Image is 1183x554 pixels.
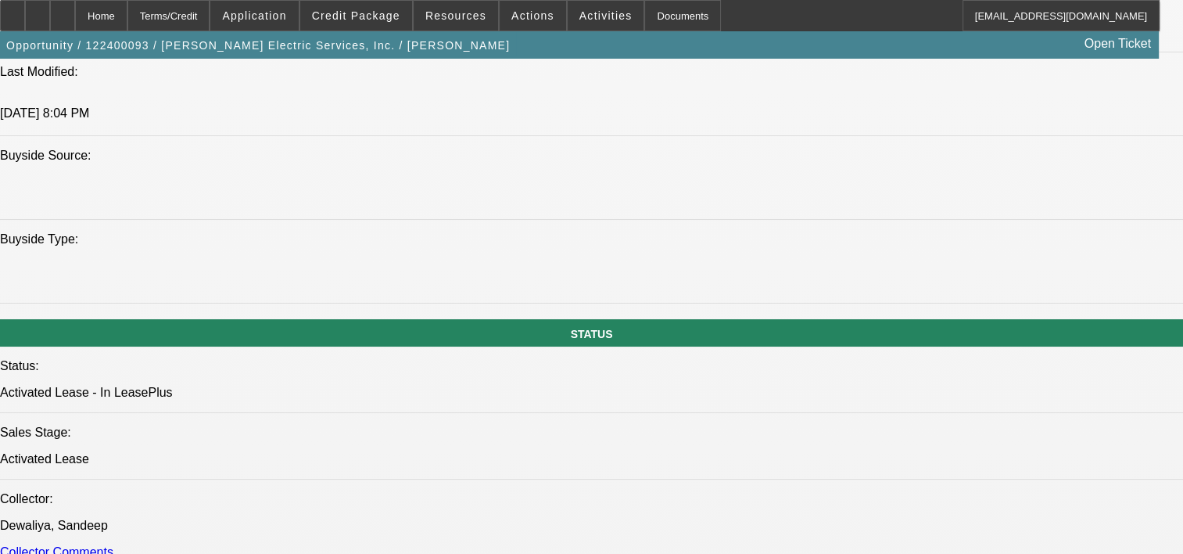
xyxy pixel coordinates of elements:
span: Actions [511,9,554,22]
a: Open Ticket [1078,31,1157,57]
span: Credit Package [312,9,400,22]
span: Application [222,9,286,22]
button: Resources [414,1,498,31]
span: Opportunity / 122400093 / [PERSON_NAME] Electric Services, Inc. / [PERSON_NAME] [6,39,510,52]
span: Activities [579,9,633,22]
button: Actions [500,1,566,31]
span: STATUS [571,328,613,340]
button: Activities [568,1,644,31]
button: Credit Package [300,1,412,31]
span: Resources [425,9,486,22]
button: Application [210,1,298,31]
